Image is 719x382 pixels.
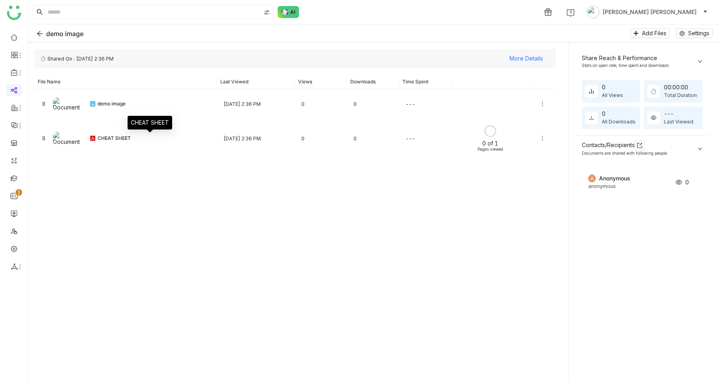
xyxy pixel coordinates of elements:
div: 0 of 1 [482,140,498,147]
button: Back [35,27,90,40]
div: CHEAT SHEET [128,116,172,129]
div: All Views [602,92,623,99]
div: [DATE] 2:36 PM [217,95,295,113]
div: Anonymous [599,174,670,183]
div: --- [399,129,451,148]
button: Settings [676,28,713,38]
div: Contacts/Recipients [582,141,693,150]
div: Share Reach & PerformanceStats on open rate, time spent and downloads [575,49,709,74]
div: [DATE] 2:36 PM [217,129,295,148]
div: 0 [295,95,347,113]
th: File Name [35,75,217,89]
div: All Downloads [602,118,636,126]
div: Shared On : [41,56,114,62]
img: ask-buddy-normal.svg [278,6,299,18]
img: Document [53,97,83,111]
div: Stats on open rate, time spent and downloads [582,63,693,69]
p: Time Spent [402,78,448,85]
span: 0 [685,178,689,187]
div: 00:00:00 [664,83,697,92]
nz-badge-sup: 1 [16,189,22,196]
th: Downloads [347,75,399,89]
img: help.svg [567,9,575,17]
img: Document [53,132,83,145]
p: Last Viewed [220,78,292,85]
img: avatar [587,6,599,18]
div: CHEAT SHEET [97,135,211,141]
div: A [588,174,596,182]
div: [DATE] 2:36 PM [76,56,114,62]
div: 0 [602,83,623,92]
div: Share Reach & Performance [582,54,693,63]
div: 0 [347,129,399,148]
div: Contacts/RecipientsDocuments are shared with following people [575,136,709,162]
span: Add Files [642,29,666,38]
span: demo image [46,29,83,39]
div: --- [399,95,451,113]
div: 0 [602,109,636,118]
div: 0 [295,129,347,148]
div: demo image [97,101,211,107]
div: Last Viewed [664,118,693,126]
img: views.svg [676,179,682,186]
div: --- [664,109,693,118]
button: Add Files [630,28,670,38]
button: [PERSON_NAME] [PERSON_NAME] [585,6,709,18]
img: pdf.svg [89,135,96,141]
p: 1 [17,188,20,196]
div: Documents are shared with following people [582,150,693,157]
img: search-type.svg [264,9,270,16]
img: logo [7,6,21,20]
span: [PERSON_NAME] [PERSON_NAME] [603,8,697,16]
div: anonymous [588,183,670,190]
span: Settings [688,29,709,38]
div: Total Duration [664,92,697,99]
div: Pages viewed [477,147,503,152]
div: 0 [347,95,399,113]
th: Views [295,75,347,89]
span: More Details [510,53,543,65]
img: jpg.svg [89,101,96,107]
